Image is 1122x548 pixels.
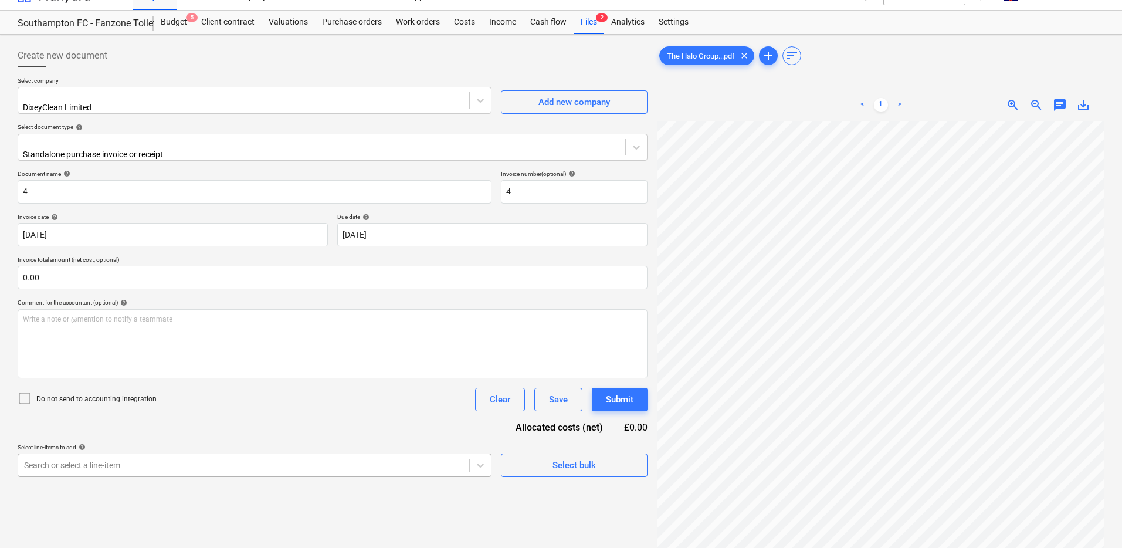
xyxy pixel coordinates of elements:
span: 2 [596,13,608,22]
a: Cash flow [523,11,574,34]
div: Standalone purchase invoice or receipt [23,150,392,159]
div: Submit [606,392,633,407]
span: 5 [186,13,198,22]
input: Invoice total amount (net cost, optional) [18,266,648,289]
span: help [360,214,370,221]
div: Due date [337,213,648,221]
span: help [61,170,70,177]
a: Client contract [194,11,262,34]
div: Document name [18,170,491,178]
p: Do not send to accounting integration [36,394,157,404]
span: zoom_in [1006,98,1020,112]
a: Valuations [262,11,315,34]
input: Invoice number [501,180,648,204]
a: Income [482,11,523,34]
a: Previous page [855,98,869,112]
div: Save [549,392,568,407]
span: Create new document [18,49,107,63]
span: help [566,170,575,177]
div: Southampton FC - Fanzone Toilet Block & Back of house adjustments ([DATE]) [18,18,140,30]
div: Select line-items to add [18,444,491,451]
div: Select document type [18,123,648,131]
p: Select company [18,77,491,87]
input: Invoice date not specified [18,223,328,246]
input: Due date not specified [337,223,648,246]
span: clear [737,49,751,63]
button: Add new company [501,90,648,114]
div: Files [574,11,604,34]
button: Submit [592,388,648,411]
a: Purchase orders [315,11,389,34]
div: Select bulk [552,458,596,473]
a: Page 1 is your current page [874,98,888,112]
a: Files2 [574,11,604,34]
div: Invoice number (optional) [501,170,648,178]
a: Next page [893,98,907,112]
div: Invoice date [18,213,328,221]
span: help [73,124,83,131]
div: Allocated costs (net) [495,421,622,434]
div: Budget [154,11,194,34]
a: Budget5 [154,11,194,34]
a: Work orders [389,11,447,34]
input: Document name [18,180,491,204]
div: Add new company [538,94,610,110]
a: Settings [652,11,696,34]
span: chat [1053,98,1067,112]
button: Select bulk [501,454,648,477]
span: save_alt [1076,98,1090,112]
div: Clear [490,392,510,407]
span: help [76,444,86,451]
a: Analytics [604,11,652,34]
button: Clear [475,388,525,411]
span: zoom_out [1029,98,1043,112]
div: Comment for the accountant (optional) [18,299,648,306]
span: The Halo Group...pdf [660,52,742,60]
div: £0.00 [622,421,648,434]
span: add [761,49,775,63]
button: Save [534,388,582,411]
div: DixeyClean Limited [23,103,278,112]
span: sort [785,49,799,63]
span: help [118,299,127,306]
div: The Halo Group...pdf [659,46,754,65]
a: Costs [447,11,482,34]
span: help [49,214,58,221]
p: Invoice total amount (net cost, optional) [18,256,648,266]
